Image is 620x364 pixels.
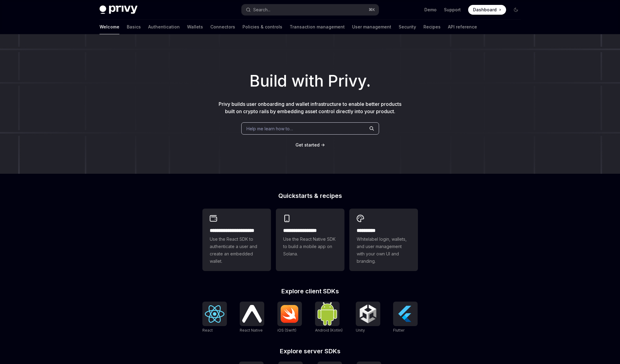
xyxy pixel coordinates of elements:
img: Unity [358,304,378,324]
span: Unity [356,328,365,332]
span: Use the React Native SDK to build a mobile app on Solana. [283,236,337,258]
h2: Explore server SDKs [202,348,418,354]
a: ReactReact [202,302,227,333]
a: Wallets [187,20,203,34]
span: React [202,328,213,332]
span: iOS (Swift) [277,328,296,332]
h1: Build with Privy. [10,69,610,93]
span: Whitelabel login, wallets, and user management with your own UI and branding. [357,236,411,265]
h2: Quickstarts & recipes [202,193,418,199]
h2: Explore client SDKs [202,288,418,294]
img: React Native [242,305,262,322]
img: dark logo [100,6,137,14]
a: UnityUnity [356,302,380,333]
span: Use the React SDK to authenticate a user and create an embedded wallet. [210,236,264,265]
a: Transaction management [290,20,345,34]
a: **** *****Whitelabel login, wallets, and user management with your own UI and branding. [349,209,418,271]
img: Flutter [396,304,415,324]
a: Security [399,20,416,34]
a: Policies & controls [242,20,282,34]
button: Open search [242,4,379,15]
a: Support [444,7,461,13]
a: Basics [127,20,141,34]
span: React Native [240,328,263,332]
div: Search... [253,6,270,13]
button: Toggle dark mode [511,5,521,15]
a: FlutterFlutter [393,302,418,333]
a: User management [352,20,391,34]
a: Demo [424,7,437,13]
span: Android (Kotlin) [315,328,343,332]
a: Dashboard [468,5,506,15]
img: iOS (Swift) [280,305,299,323]
span: Help me learn how to… [246,125,293,132]
a: Get started [295,142,320,148]
span: Dashboard [473,7,497,13]
span: Privy builds user onboarding and wallet infrastructure to enable better products built on crypto ... [219,101,401,114]
a: Welcome [100,20,119,34]
span: ⌘ K [369,7,375,12]
img: Android (Kotlin) [318,302,337,325]
img: React [205,305,224,323]
a: React NativeReact Native [240,302,264,333]
a: Android (Kotlin)Android (Kotlin) [315,302,343,333]
a: Recipes [423,20,441,34]
a: Connectors [210,20,235,34]
a: **** **** **** ***Use the React Native SDK to build a mobile app on Solana. [276,209,344,271]
a: iOS (Swift)iOS (Swift) [277,302,302,333]
a: API reference [448,20,477,34]
span: Flutter [393,328,404,332]
a: Authentication [148,20,180,34]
